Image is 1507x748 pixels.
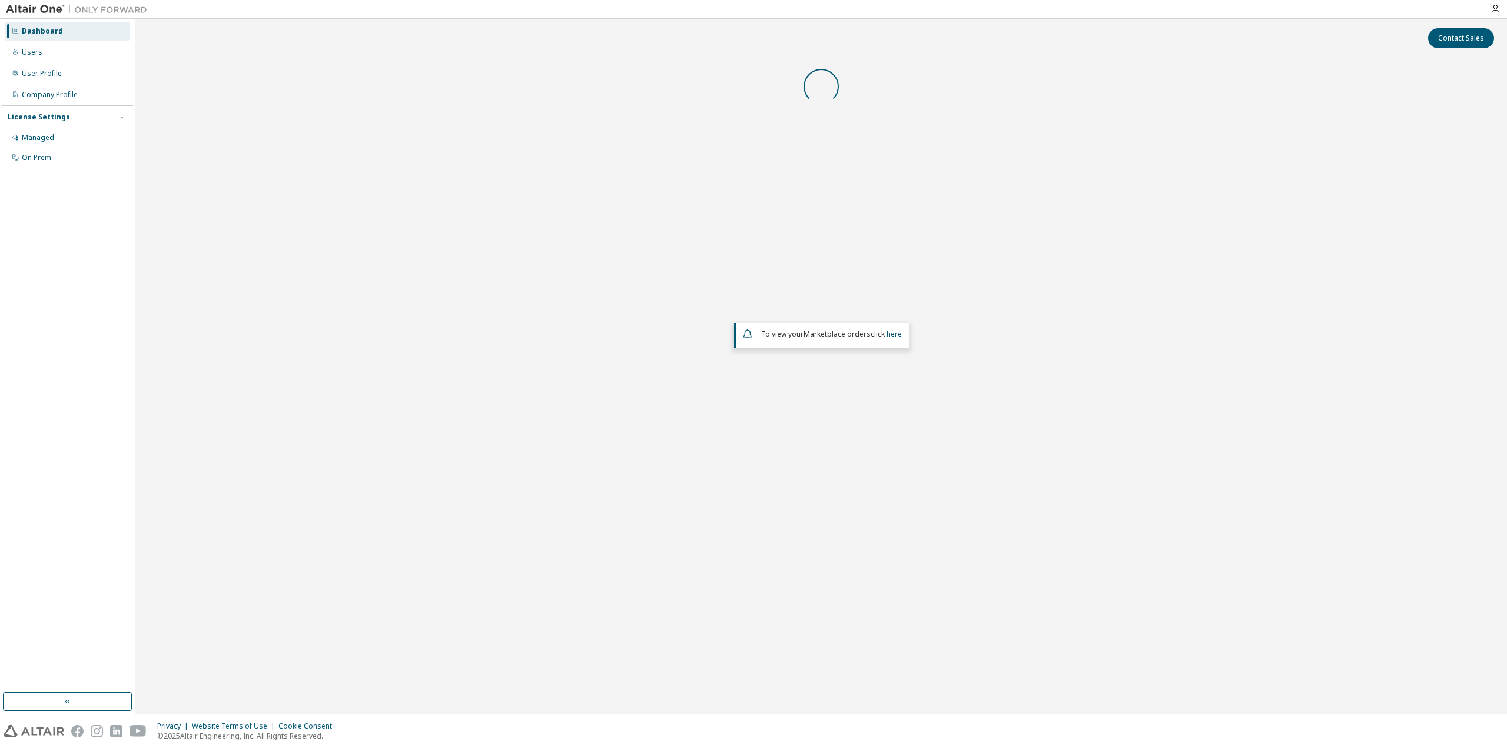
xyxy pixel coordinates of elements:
img: instagram.svg [91,725,103,737]
div: On Prem [22,153,51,162]
div: User Profile [22,69,62,78]
p: © 2025 Altair Engineering, Inc. All Rights Reserved. [157,731,339,741]
img: Altair One [6,4,153,15]
img: facebook.svg [71,725,84,737]
div: License Settings [8,112,70,122]
button: Contact Sales [1428,28,1494,48]
a: here [887,329,902,339]
img: linkedin.svg [110,725,122,737]
div: Managed [22,133,54,142]
div: Company Profile [22,90,78,99]
div: Privacy [157,722,192,731]
div: Dashboard [22,26,63,36]
img: altair_logo.svg [4,725,64,737]
div: Users [22,48,42,57]
span: To view your click [761,329,902,339]
div: Cookie Consent [278,722,339,731]
em: Marketplace orders [804,329,871,339]
img: youtube.svg [130,725,147,737]
div: Website Terms of Use [192,722,278,731]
